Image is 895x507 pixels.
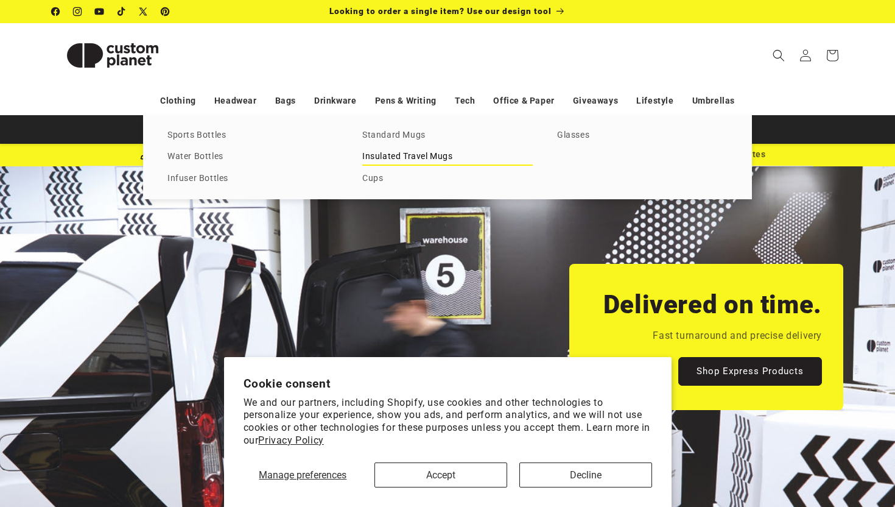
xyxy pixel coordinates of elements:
button: Decline [519,463,652,487]
a: Drinkware [314,90,356,112]
a: Tech [455,90,475,112]
a: Privacy Policy [258,434,323,446]
a: Shop Express Products [678,356,822,385]
a: Umbrellas [692,90,735,112]
img: Custom Planet [52,28,174,83]
a: Lifestyle [636,90,673,112]
a: Insulated Travel Mugs [362,149,533,165]
a: Bags [275,90,296,112]
button: Accept [374,463,507,487]
h2: Delivered on time. [603,288,822,321]
a: Office & Paper [493,90,554,112]
a: Pens & Writing [375,90,437,112]
a: Headwear [214,90,257,112]
span: Manage preferences [259,469,346,481]
iframe: Chat Widget [686,375,895,507]
h2: Cookie consent [244,377,652,391]
a: Cups [362,171,533,187]
a: Standard Mugs [362,127,533,144]
a: Clothing [160,90,196,112]
span: Looking to order a single item? Use our design tool [329,6,552,16]
a: Custom Planet [47,23,178,87]
a: Infuser Bottles [167,171,338,187]
p: We and our partners, including Shopify, use cookies and other technologies to personalize your ex... [244,397,652,447]
a: Glasses [557,127,728,144]
a: Giveaways [573,90,618,112]
a: Water Bottles [167,149,338,165]
p: Fast turnaround and precise delivery [653,327,822,345]
summary: Search [765,42,792,69]
a: Sports Bottles [167,127,338,144]
button: Manage preferences [244,463,363,487]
